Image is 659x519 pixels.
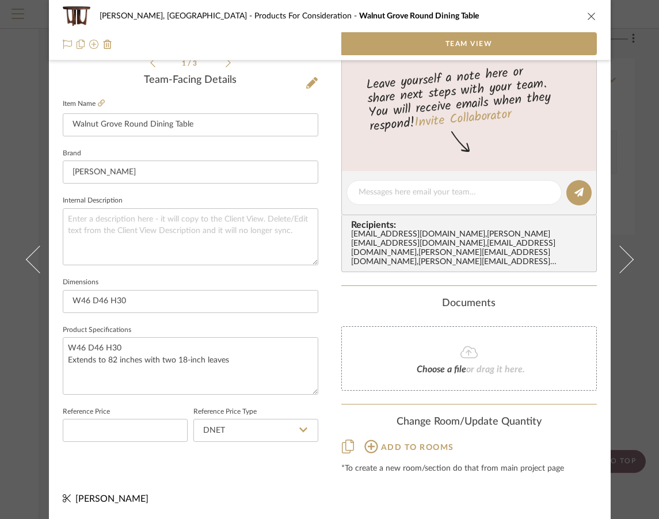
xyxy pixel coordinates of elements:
img: Remove from project [103,40,112,49]
span: Recipients: [351,220,592,230]
div: Documents [341,297,597,310]
span: Products For Consideration [254,12,359,20]
span: [PERSON_NAME], [GEOGRAPHIC_DATA] [100,12,254,20]
div: Team-Facing Details [63,74,318,87]
div: Leave yourself a note here or share next steps with your team. You will receive emails when they ... [340,59,598,136]
label: Item Name [63,99,105,109]
div: [EMAIL_ADDRESS][DOMAIN_NAME] , [PERSON_NAME][EMAIL_ADDRESS][DOMAIN_NAME] , [EMAIL_ADDRESS][DOMAIN... [351,230,592,267]
span: 1 [182,60,188,67]
span: Add to rooms [381,444,454,452]
span: [PERSON_NAME] [75,494,148,503]
label: Product Specifications [63,327,131,333]
input: Enter Brand [63,161,318,184]
span: Team View [445,32,493,55]
label: Brand [63,151,81,157]
a: Invite Collaborator [413,105,512,133]
span: or drag it here. [466,365,525,374]
label: Dimensions [63,280,98,285]
span: / [188,60,193,67]
input: Enter Item Name [63,113,318,136]
label: Reference Price Type [193,409,257,415]
input: Enter the dimensions of this item [63,290,318,313]
label: Reference Price [63,409,110,415]
button: close [586,11,597,21]
button: Add to rooms [364,437,455,455]
img: 574fdb1c-53ec-46dd-a6e7-f057ef925bc4_48x40.jpg [63,5,90,28]
div: Change Room/Update Quantity [341,416,597,429]
span: Choose a file [417,365,466,374]
span: 3 [193,60,199,67]
div: *To create a new room/section do that from main project page [341,464,597,474]
label: Internal Description [63,198,123,204]
span: Walnut Grove Round Dining Table [359,12,479,20]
